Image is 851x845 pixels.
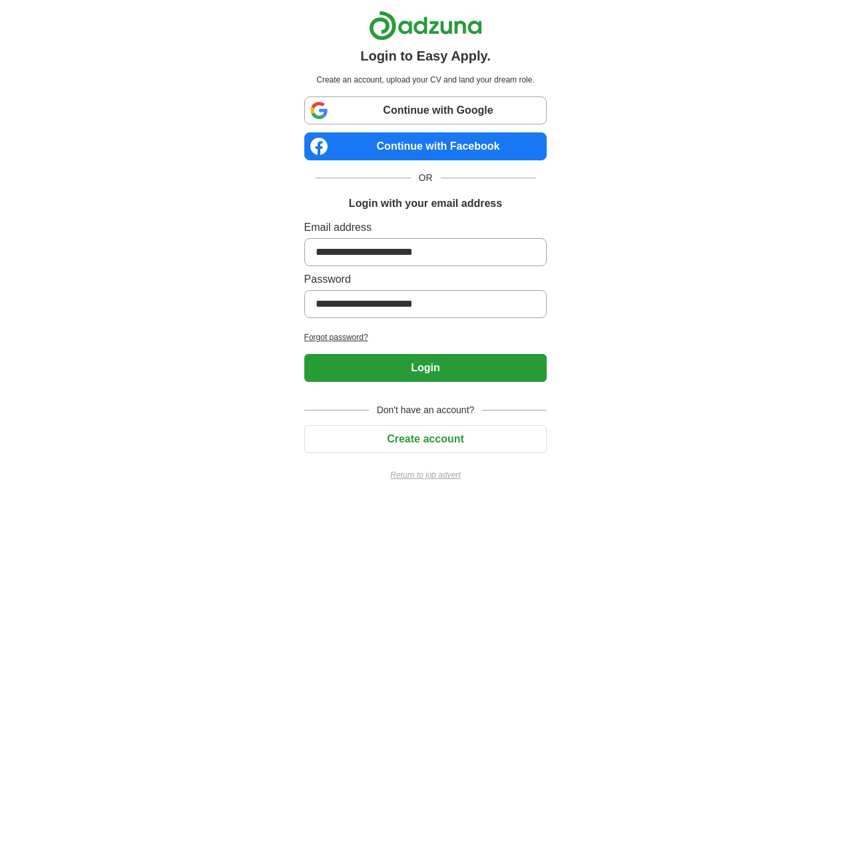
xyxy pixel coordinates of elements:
label: Password [304,271,547,287]
a: Create account [304,433,547,444]
a: Return to job advert [304,469,547,481]
button: Create account [304,425,547,453]
label: Email address [304,220,547,236]
span: Don't have an account? [369,403,483,417]
img: Adzuna logo [369,11,482,41]
h1: Login with your email address [349,196,502,212]
h1: Login to Easy Apply. [360,46,491,66]
a: Forgot password? [304,331,547,343]
a: Continue with Google [304,96,547,124]
button: Login [304,354,547,382]
p: Create an account, upload your CV and land your dream role. [307,74,545,86]
span: OR [411,171,441,185]
a: Continue with Facebook [304,132,547,160]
